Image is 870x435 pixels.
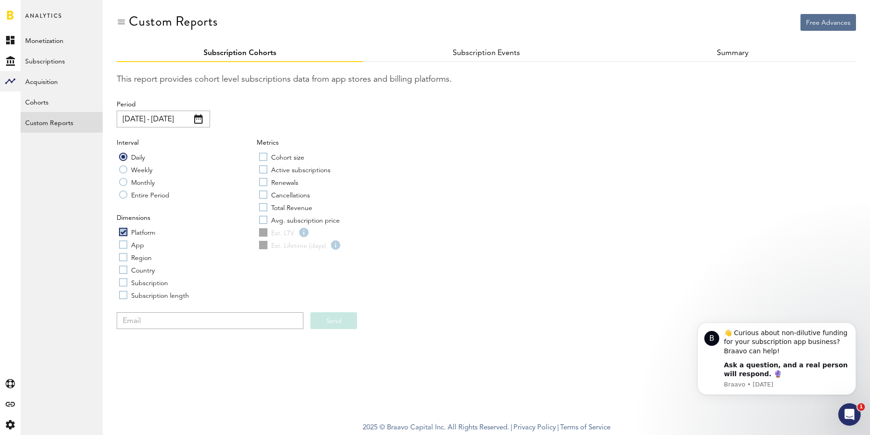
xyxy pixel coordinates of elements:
[271,217,340,224] span: Avg. subscription price
[271,230,309,237] span: Est. LTV
[271,180,298,186] span: Renewals
[119,290,189,300] label: Subscription length
[271,243,340,249] span: Est. Lifetime (days)
[857,403,865,411] span: 1
[560,424,610,431] a: Terms of Service
[363,421,509,435] span: 2025 © Braavo Capital Inc. All Rights Reserved.
[117,138,139,147] label: Interval
[117,74,856,86] div: This report provides cohort level subscriptions data from app stores and billing platforms.
[19,7,52,15] span: Support
[21,91,103,112] a: Cohorts
[119,177,155,187] label: Monthly
[117,213,150,223] label: Dimensions
[800,14,856,31] button: Free Advances
[21,50,103,71] a: Subscriptions
[119,152,145,161] label: Daily
[683,309,870,410] iframe: Intercom notifications message
[119,165,153,174] label: Weekly
[453,49,520,57] a: Subscription Events
[117,100,136,109] label: Period
[271,192,310,199] span: Cancellations
[21,30,103,50] a: Monetization
[119,278,168,287] label: Subscription
[203,49,276,57] a: Subscription Cohorts
[271,205,312,211] span: Total Revenue
[119,190,169,199] label: Entire Period
[271,154,304,161] span: Cohort size
[119,265,155,274] label: Country
[129,14,218,29] div: Custom Reports
[25,10,62,30] span: Analytics
[271,167,330,174] span: Active subscriptions
[717,49,749,57] a: Summary
[838,403,861,426] iframe: Intercom live chat
[119,227,155,237] label: Platform
[119,240,144,249] label: App
[117,312,303,329] input: Email
[513,424,556,431] a: Privacy Policy
[21,112,103,133] a: Custom Reports
[21,71,103,91] a: Acquisition
[310,312,357,329] button: Send
[257,138,279,147] label: Metrics
[119,253,152,262] label: Region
